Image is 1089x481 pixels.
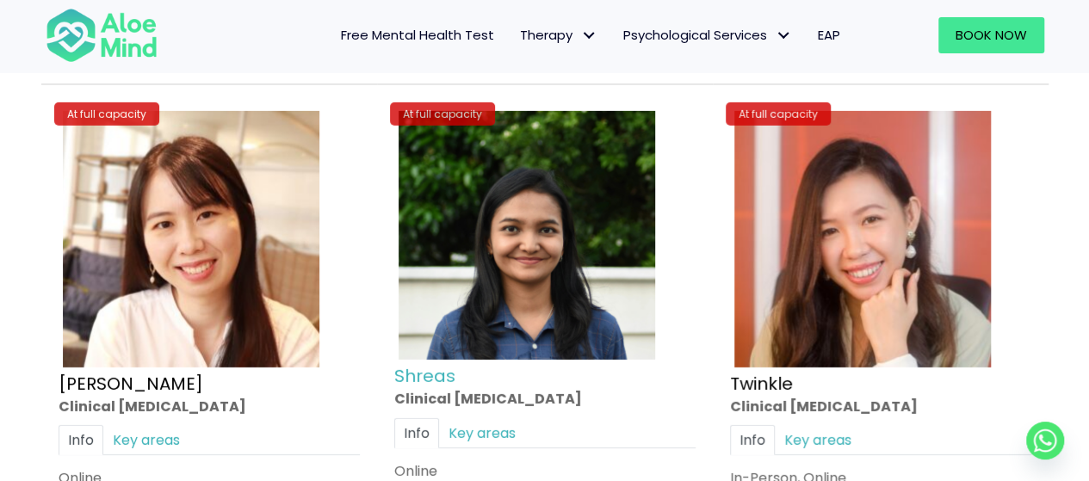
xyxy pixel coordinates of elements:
a: Info [394,417,439,447]
a: Key areas [103,424,189,454]
a: Book Now [938,17,1044,53]
a: Twinkle [730,371,793,395]
div: Online [394,460,696,480]
img: Aloe mind Logo [46,7,158,64]
img: twinkle_cropped-300×300 [734,111,991,367]
div: At full capacity [54,102,159,126]
a: Key areas [775,424,861,454]
a: Whatsapp [1026,422,1064,459]
span: Book Now [956,26,1027,44]
nav: Menu [180,17,853,53]
div: Clinical [MEDICAL_DATA] [730,396,1031,416]
a: EAP [805,17,853,53]
div: At full capacity [726,102,831,126]
img: Shreas clinical psychologist [399,111,655,360]
div: Clinical [MEDICAL_DATA] [59,396,360,416]
a: Shreas [394,364,455,388]
span: Free Mental Health Test [341,26,494,44]
span: Therapy: submenu [577,23,602,48]
span: Psychological Services [623,26,792,44]
a: Psychological ServicesPsychological Services: submenu [610,17,805,53]
a: Free Mental Health Test [328,17,507,53]
span: Therapy [520,26,597,44]
a: [PERSON_NAME] [59,371,203,395]
a: Info [730,424,775,454]
a: TherapyTherapy: submenu [507,17,610,53]
div: At full capacity [390,102,495,126]
span: Psychological Services: submenu [771,23,796,48]
a: Key areas [439,417,525,447]
a: Info [59,424,103,454]
span: EAP [818,26,840,44]
img: Kher-Yin-Profile-300×300 [63,111,319,367]
div: Clinical [MEDICAL_DATA] [394,389,696,409]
